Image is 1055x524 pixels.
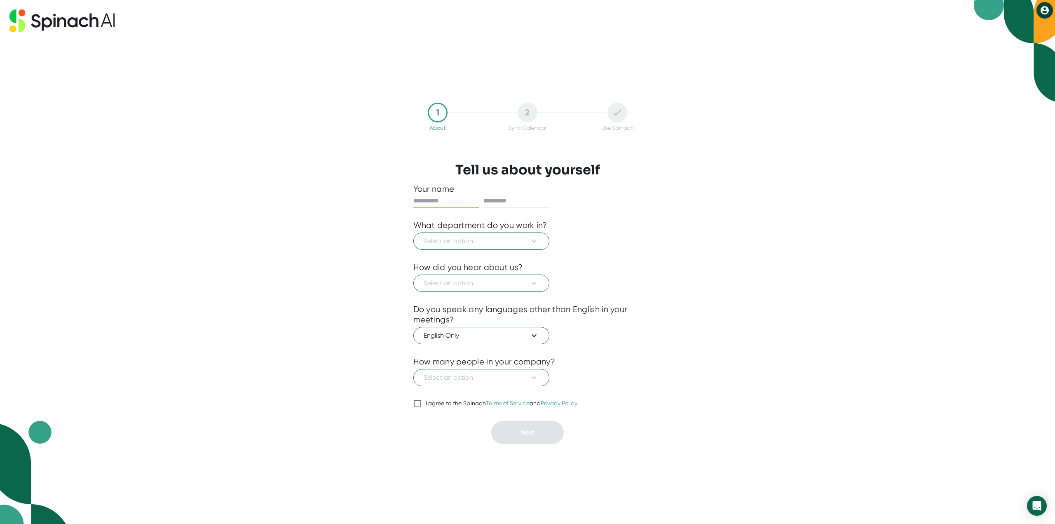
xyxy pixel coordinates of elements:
[1027,496,1047,516] div: Open Intercom Messenger
[413,184,642,194] div: Your name
[429,125,445,131] div: About
[424,236,539,246] span: Select an option
[413,233,549,250] button: Select an option
[413,275,549,292] button: Select an option
[520,428,535,436] span: Next
[601,125,634,131] div: Use Spinach
[413,304,642,325] div: Do you speak any languages other than English in your meetings?
[413,327,549,344] button: English Only
[518,103,537,122] div: 2
[426,400,578,407] div: I agree to the Spinach and
[455,162,600,178] h3: Tell us about yourself
[424,331,539,341] span: English Only
[508,125,547,131] div: Sync Calendar
[541,400,577,407] a: Privacy Policy
[413,220,547,230] div: What department do you work in?
[486,400,530,407] a: Terms of Service
[424,278,539,288] span: Select an option
[428,103,448,122] div: 1
[491,421,564,444] button: Next
[413,369,549,386] button: Select an option
[413,262,523,273] div: How did you hear about us?
[413,357,556,367] div: How many people in your company?
[424,373,539,383] span: Select an option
